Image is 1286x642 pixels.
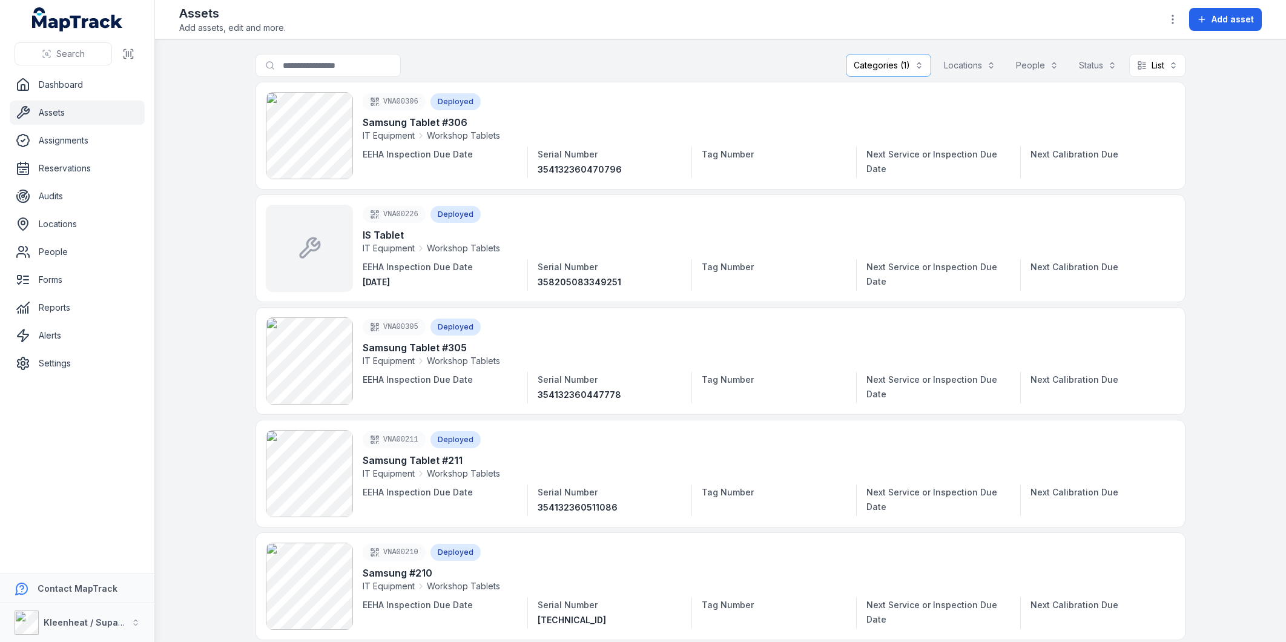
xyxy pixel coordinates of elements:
span: 354132360447778 [538,389,621,400]
a: Alerts [10,323,145,348]
button: Search [15,42,112,65]
a: Audits [10,184,145,208]
span: 358205083349251 [538,277,621,287]
a: Forms [10,268,145,292]
button: Locations [936,54,1003,77]
span: 354132360470796 [538,164,622,174]
span: [DATE] [363,277,390,287]
strong: Kleenheat / Supagas [44,617,134,627]
time: 01/01/2025, 12:00:00 am [363,277,390,287]
button: Add asset [1189,8,1262,31]
h2: Assets [179,5,286,22]
button: List [1129,54,1185,77]
span: Search [56,48,85,60]
a: Reservations [10,156,145,180]
a: Assets [10,101,145,125]
a: MapTrack [32,7,123,31]
a: People [10,240,145,264]
button: Categories (1) [846,54,931,77]
button: Status [1071,54,1124,77]
a: Settings [10,351,145,376]
a: Dashboard [10,73,145,97]
span: 354132360511086 [538,502,618,512]
strong: Contact MapTrack [38,583,117,594]
span: [TECHNICAL_ID] [538,615,606,625]
span: Add asset [1212,13,1254,25]
a: Locations [10,212,145,236]
span: Add assets, edit and more. [179,22,286,34]
a: Reports [10,296,145,320]
a: Assignments [10,128,145,153]
button: People [1008,54,1066,77]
